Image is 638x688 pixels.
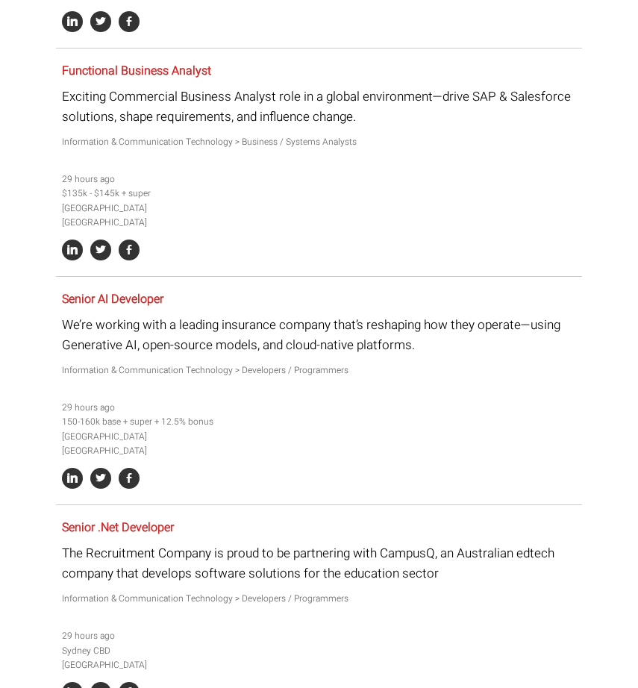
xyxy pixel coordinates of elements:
p: Information & Communication Technology > Business / Systems Analysts [62,135,577,149]
li: 29 hours ago [62,629,577,643]
li: [GEOGRAPHIC_DATA] [GEOGRAPHIC_DATA] [62,430,577,458]
a: Functional Business Analyst [62,62,211,80]
li: 150-160k base + super + 12.5% bonus [62,415,577,429]
p: Information & Communication Technology > Developers / Programmers [62,363,577,378]
p: We’re working with a leading insurance company that’s reshaping how they operate—using Generative... [62,315,577,355]
li: 29 hours ago [62,401,577,415]
a: Senior .Net Developer [62,519,174,537]
li: Sydney CBD [GEOGRAPHIC_DATA] [62,644,577,672]
li: $135k - $145k + super [62,187,577,201]
p: Information & Communication Technology > Developers / Programmers [62,592,577,606]
p: The Recruitment Company is proud to be partnering with CampusQ, an Australian edtech company that... [62,543,577,584]
p: Exciting Commercial Business Analyst role in a global environment—drive SAP & Salesforce solution... [62,87,577,127]
li: [GEOGRAPHIC_DATA] [GEOGRAPHIC_DATA] [62,201,577,230]
li: 29 hours ago [62,172,577,187]
a: Senior AI Developer [62,290,163,308]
